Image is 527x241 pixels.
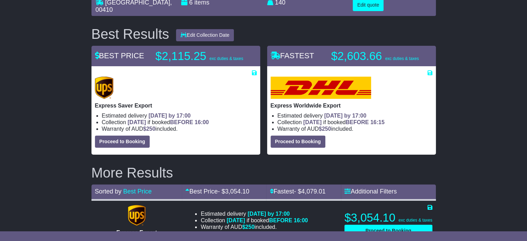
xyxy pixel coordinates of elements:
[185,188,249,195] a: Best Price- $3,054.10
[102,112,257,119] li: Estimated delivery
[95,188,122,195] span: Sorted by
[303,119,322,125] span: [DATE]
[116,230,157,235] span: Express Export
[201,210,308,217] li: Estimated delivery
[143,126,156,132] span: $
[102,126,257,132] li: Warranty of AUD included.
[242,224,255,230] span: $
[322,126,331,132] span: 250
[278,112,432,119] li: Estimated delivery
[331,49,419,63] p: $2,603.66
[128,205,145,226] img: UPS (new): Express Export
[303,119,384,125] span: if booked
[294,217,308,223] span: 16:00
[271,102,432,109] p: Express Worldwide Export
[128,119,209,125] span: if booked
[95,136,150,148] button: Proceed to Booking
[146,126,156,132] span: 250
[170,119,193,125] span: BEFORE
[344,211,432,225] p: $3,054.10
[201,224,308,230] li: Warranty of AUD included.
[95,51,144,60] span: BEST PRICE
[88,26,173,42] div: Best Results
[319,126,331,132] span: $
[344,188,397,195] a: Additional Filters
[201,217,308,224] li: Collection
[227,217,308,223] span: if booked
[123,188,152,195] a: Best Price
[218,188,249,195] span: - $
[324,113,367,119] span: [DATE] by 17:00
[301,188,326,195] span: 4,079.01
[344,225,432,237] button: Proceed to Booking
[385,56,419,61] span: exc duties & taxes
[346,119,369,125] span: BEFORE
[370,119,385,125] span: 16:15
[102,119,257,126] li: Collection
[271,136,325,148] button: Proceed to Booking
[227,217,245,223] span: [DATE]
[156,49,243,63] p: $2,115.25
[91,165,436,180] h2: More Results
[278,126,432,132] li: Warranty of AUD included.
[269,217,292,223] span: BEFORE
[248,211,290,217] span: [DATE] by 17:00
[270,188,325,195] a: Fastest- $4,079.01
[398,218,432,223] span: exc duties & taxes
[128,119,146,125] span: [DATE]
[278,119,432,126] li: Collection
[195,119,209,125] span: 16:00
[294,188,325,195] span: - $
[149,113,191,119] span: [DATE] by 17:00
[95,77,114,99] img: UPS (new): Express Saver Export
[176,29,234,41] button: Edit Collection Date
[245,224,255,230] span: 250
[271,77,371,99] img: DHL: Express Worldwide Export
[95,102,257,109] p: Express Saver Export
[209,56,243,61] span: exc duties & taxes
[225,188,249,195] span: 3,054.10
[271,51,314,60] span: FASTEST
